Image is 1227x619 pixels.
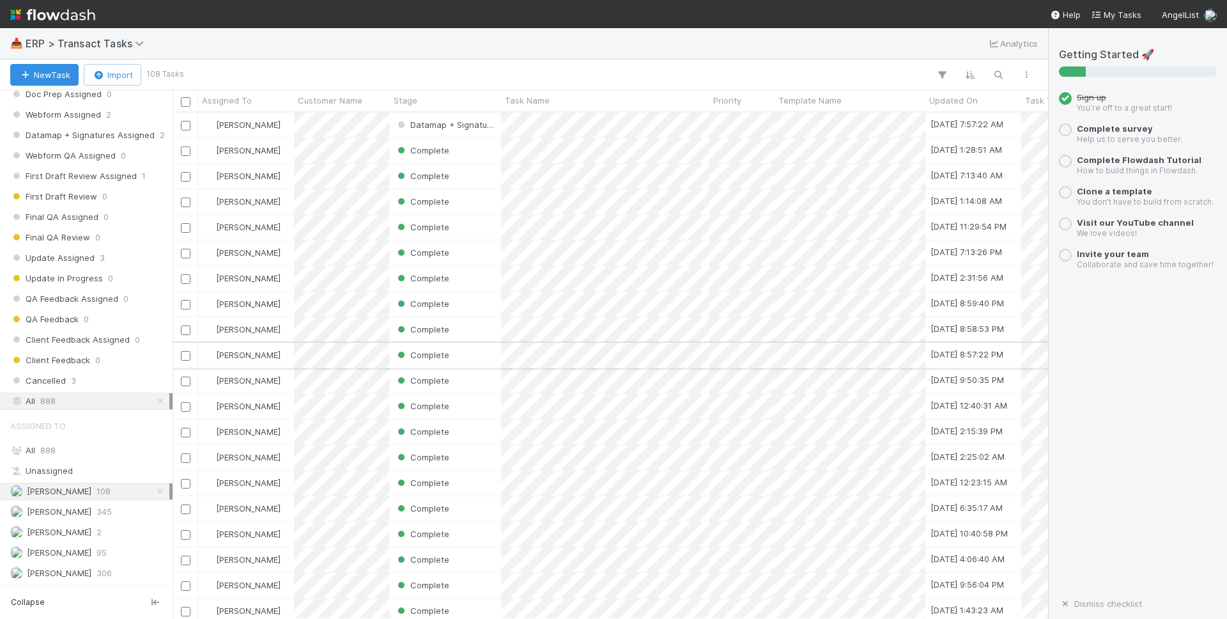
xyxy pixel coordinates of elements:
[108,270,113,286] span: 0
[181,172,190,182] input: Toggle Row Selected
[395,247,449,258] span: Complete
[204,503,214,513] img: avatar_11833ecc-818b-4748-aee0-9d6cf8466369.png
[181,97,190,107] input: Toggle All Rows Selected
[10,505,23,518] img: avatar_ef15843f-6fde-4057-917e-3fb236f438ca.png
[10,443,169,458] div: All
[395,144,449,157] div: Complete
[930,604,1003,616] div: [DATE] 1:43:23 AM
[1077,186,1152,196] span: Clone a template
[204,196,214,207] img: avatar_11833ecc-818b-4748-aee0-9d6cf8466369.png
[216,324,281,334] span: [PERSON_NAME]
[10,168,137,184] span: First Draft Review Assigned
[395,604,449,617] div: Complete
[395,401,449,411] span: Complete
[930,246,1002,258] div: [DATE] 7:13:26 PM
[181,121,190,130] input: Toggle Row Selected
[95,230,100,246] span: 0
[10,291,118,307] span: QA Feedback Assigned
[395,272,449,285] div: Complete
[10,107,101,123] span: Webform Assigned
[1077,123,1153,134] a: Complete survey
[203,169,281,182] div: [PERSON_NAME]
[1077,260,1214,269] small: Collaborate and save time together!
[930,552,1005,565] div: [DATE] 4:06:40 AM
[100,250,105,266] span: 3
[10,189,97,205] span: First Draft Review
[27,527,91,537] span: [PERSON_NAME]
[135,332,140,348] span: 0
[104,209,109,225] span: 0
[10,4,95,26] img: logo-inverted-e16ddd16eac7371096b0.svg
[204,171,214,181] img: avatar_11833ecc-818b-4748-aee0-9d6cf8466369.png
[26,37,150,50] span: ERP > Transact Tasks
[203,246,281,259] div: [PERSON_NAME]
[203,297,281,310] div: [PERSON_NAME]
[10,526,23,538] img: avatar_31a23b92-6f17-4cd3-bc91-ece30a602713.png
[395,246,449,259] div: Complete
[10,127,155,143] span: Datamap + Signatures Assigned
[181,505,190,514] input: Toggle Row Selected
[395,451,449,464] div: Complete
[930,194,1002,207] div: [DATE] 1:14:08 AM
[216,580,281,590] span: [PERSON_NAME]
[10,373,66,389] span: Cancelled
[181,479,190,489] input: Toggle Row Selected
[181,300,190,309] input: Toggle Row Selected
[395,553,449,566] div: Complete
[216,478,281,488] span: [PERSON_NAME]
[181,581,190,591] input: Toggle Row Selected
[181,223,190,233] input: Toggle Row Selected
[930,220,1007,233] div: [DATE] 11:29:54 PM
[1077,249,1149,259] a: Invite your team
[181,607,190,616] input: Toggle Row Selected
[204,222,214,232] img: avatar_11833ecc-818b-4748-aee0-9d6cf8466369.png
[216,145,281,155] span: [PERSON_NAME]
[930,297,1004,309] div: [DATE] 8:59:40 PM
[84,64,141,86] button: Import
[395,120,539,130] span: Datamap + Signatures Assigned
[216,120,281,130] span: [PERSON_NAME]
[395,297,449,310] div: Complete
[930,578,1004,591] div: [DATE] 9:56:04 PM
[96,524,102,540] span: 2
[204,401,214,411] img: avatar_11833ecc-818b-4748-aee0-9d6cf8466369.png
[1050,8,1081,21] div: Help
[84,311,89,327] span: 0
[10,86,102,102] span: Doc Prep Assigned
[181,556,190,565] input: Toggle Row Selected
[395,452,449,462] span: Complete
[204,247,214,258] img: avatar_11833ecc-818b-4748-aee0-9d6cf8466369.png
[10,485,23,498] img: avatar_11833ecc-818b-4748-aee0-9d6cf8466369.png
[713,94,741,107] span: Priority
[216,452,281,462] span: [PERSON_NAME]
[204,120,214,130] img: avatar_11833ecc-818b-4748-aee0-9d6cf8466369.png
[216,171,281,181] span: [PERSON_NAME]
[146,68,184,80] small: 108 Tasks
[216,401,281,411] span: [PERSON_NAME]
[96,545,107,561] span: 95
[181,428,190,437] input: Toggle Row Selected
[204,350,214,360] img: avatar_11833ecc-818b-4748-aee0-9d6cf8466369.png
[930,271,1003,284] div: [DATE] 2:31:56 AM
[395,299,449,309] span: Complete
[930,169,1003,182] div: [DATE] 7:13:40 AM
[216,606,281,616] span: [PERSON_NAME]
[1077,134,1182,144] small: Help us to serve you better.
[203,221,281,233] div: [PERSON_NAME]
[203,425,281,438] div: [PERSON_NAME]
[203,553,281,566] div: [PERSON_NAME]
[1204,9,1217,22] img: avatar_11833ecc-818b-4748-aee0-9d6cf8466369.png
[121,148,126,164] span: 0
[1025,94,1067,107] span: Task Type
[505,94,550,107] span: Task Name
[298,94,362,107] span: Customer Name
[1077,217,1194,228] a: Visit our YouTube channel
[394,94,417,107] span: Stage
[930,322,1004,335] div: [DATE] 8:58:53 PM
[181,274,190,284] input: Toggle Row Selected
[930,501,1003,514] div: [DATE] 6:35:17 AM
[395,195,449,208] div: Complete
[1077,103,1172,113] small: You’re off to a great start!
